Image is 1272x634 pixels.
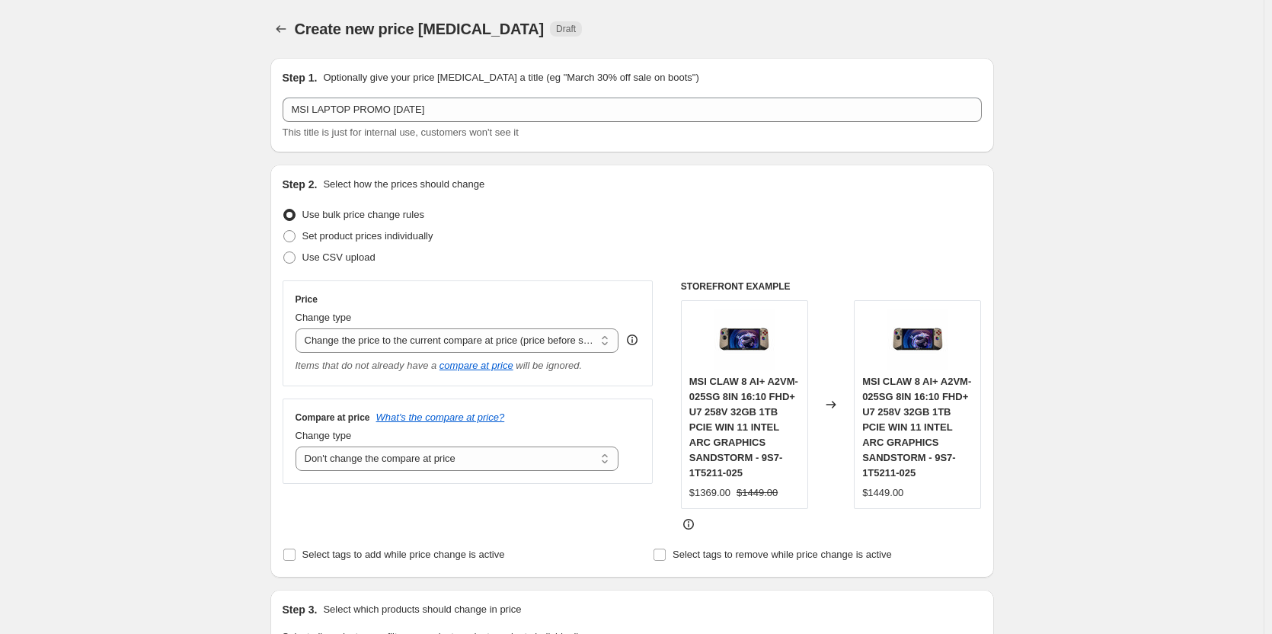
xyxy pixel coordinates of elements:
[296,360,437,371] i: Items that do not already have a
[323,177,484,192] p: Select how the prices should change
[516,360,582,371] i: will be ignored.
[296,312,352,323] span: Change type
[681,280,982,293] h6: STOREFRONT EXAMPLE
[689,376,798,479] span: MSI CLAW 8 AI+ A2VM-025SG 8IN 16:10 FHD+ U7 258V 32GB 1TB PCIE WIN 11 INTEL ARC GRAPHICS SANDSTOR...
[323,602,521,617] p: Select which products should change in price
[625,332,640,347] div: help
[376,411,505,423] button: What's the compare at price?
[673,549,892,560] span: Select tags to remove while price change is active
[302,209,424,220] span: Use bulk price change rules
[439,360,513,371] button: compare at price
[714,309,775,370] img: A2VM-025SG_80x.jpg
[296,430,352,441] span: Change type
[296,411,370,424] h3: Compare at price
[283,602,318,617] h2: Step 3.
[689,485,730,501] div: $1369.00
[556,23,576,35] span: Draft
[283,126,519,138] span: This title is just for internal use, customers won't see it
[302,230,433,242] span: Set product prices individually
[270,18,292,40] button: Price change jobs
[737,485,778,501] strike: $1449.00
[323,70,698,85] p: Optionally give your price [MEDICAL_DATA] a title (eg "March 30% off sale on boots")
[302,251,376,263] span: Use CSV upload
[887,309,948,370] img: A2VM-025SG_80x.jpg
[283,98,982,122] input: 30% off holiday sale
[862,376,971,479] span: MSI CLAW 8 AI+ A2VM-025SG 8IN 16:10 FHD+ U7 258V 32GB 1TB PCIE WIN 11 INTEL ARC GRAPHICS SANDSTOR...
[862,485,903,501] div: $1449.00
[295,21,545,37] span: Create new price [MEDICAL_DATA]
[283,177,318,192] h2: Step 2.
[302,549,505,560] span: Select tags to add while price change is active
[283,70,318,85] h2: Step 1.
[296,293,318,306] h3: Price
